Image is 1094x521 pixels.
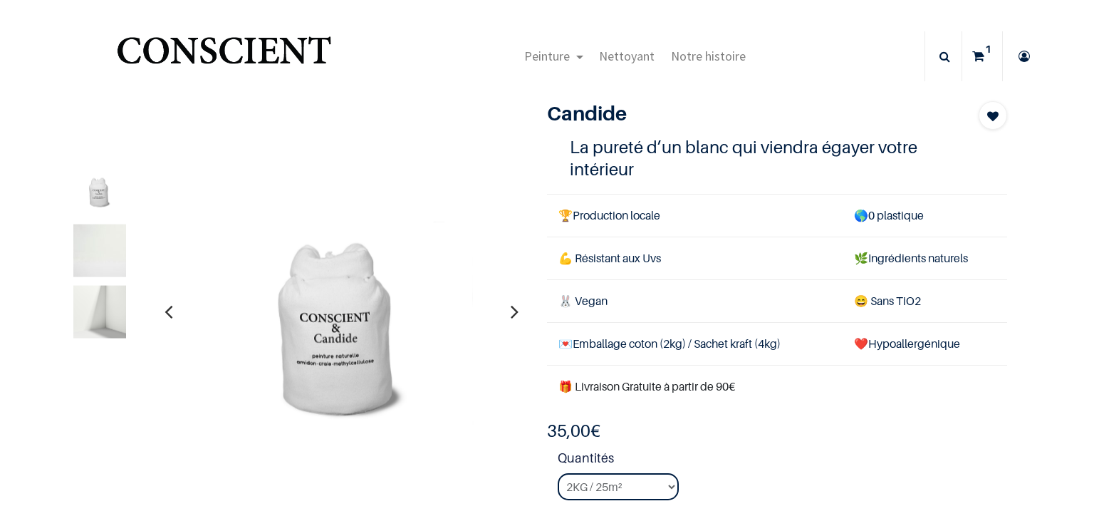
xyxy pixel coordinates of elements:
h4: La pureté d’un blanc qui viendra égayer votre intérieur [570,136,984,180]
button: Add to wishlist [979,101,1007,130]
td: Ingrédients naturels [843,237,1007,279]
a: Peinture [516,31,591,81]
span: Nettoyant [599,48,655,64]
span: 35,00 [547,421,590,441]
font: 🎁 Livraison Gratuite à partir de 90€ [558,379,735,393]
span: 💌 [558,336,573,351]
img: Product image [73,225,126,277]
span: 💪 Résistant aux Uvs [558,251,661,265]
span: 🌿 [854,251,868,265]
a: Logo of Conscient [114,29,334,85]
img: Conscient [114,29,334,85]
td: 0 plastique [843,194,1007,237]
td: Emballage coton (2kg) / Sachet kraft (4kg) [547,323,843,366]
span: Notre histoire [671,48,746,64]
span: 🐰 Vegan [558,294,608,308]
td: Production locale [547,194,843,237]
a: 1 [962,31,1002,81]
span: 🌎 [854,208,868,222]
img: Product image [73,286,126,339]
h1: Candide [547,101,938,125]
span: Add to wishlist [987,108,999,125]
img: Product image [184,155,498,468]
sup: 1 [981,42,995,56]
b: € [547,421,600,441]
span: Peinture [524,48,570,64]
strong: Quantités [558,448,1007,473]
td: ans TiO2 [843,279,1007,322]
td: ❤️Hypoallergénique [843,323,1007,366]
span: 😄 S [854,294,877,308]
img: Product image [73,163,126,216]
span: 🏆 [558,208,573,222]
